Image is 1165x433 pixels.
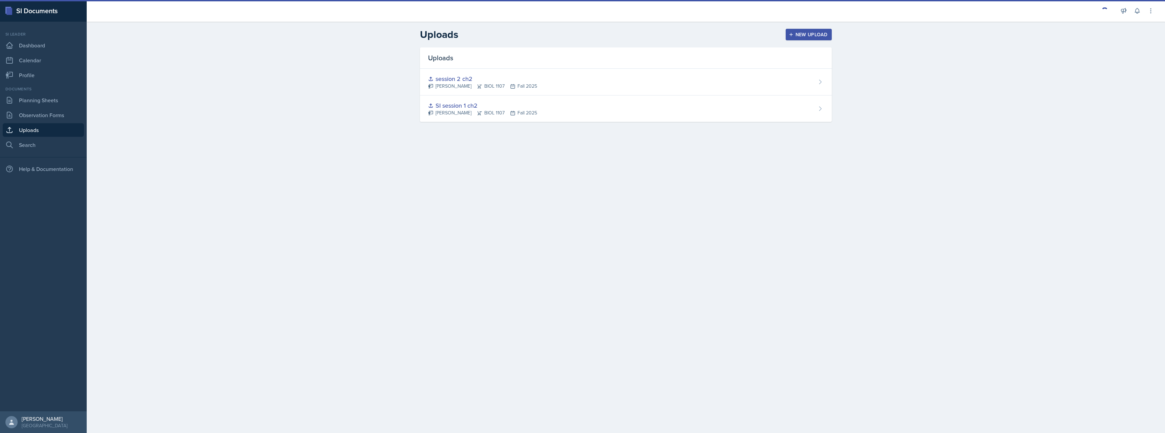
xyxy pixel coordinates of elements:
[3,39,84,52] a: Dashboard
[3,138,84,152] a: Search
[420,28,458,41] h2: Uploads
[428,74,537,83] div: session 2 ch2
[3,68,84,82] a: Profile
[22,422,67,429] div: [GEOGRAPHIC_DATA]
[22,415,67,422] div: [PERSON_NAME]
[420,95,832,122] a: SI session 1 ch2 [PERSON_NAME]BIOL 1107Fall 2025
[790,32,828,37] div: New Upload
[3,53,84,67] a: Calendar
[420,47,832,69] div: Uploads
[3,93,84,107] a: Planning Sheets
[3,108,84,122] a: Observation Forms
[3,86,84,92] div: Documents
[428,109,537,116] div: [PERSON_NAME] BIOL 1107 Fall 2025
[420,69,832,95] a: session 2 ch2 [PERSON_NAME]BIOL 1107Fall 2025
[3,31,84,37] div: Si leader
[428,101,537,110] div: SI session 1 ch2
[3,123,84,137] a: Uploads
[3,162,84,176] div: Help & Documentation
[428,83,537,90] div: [PERSON_NAME] BIOL 1107 Fall 2025
[786,29,832,40] button: New Upload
